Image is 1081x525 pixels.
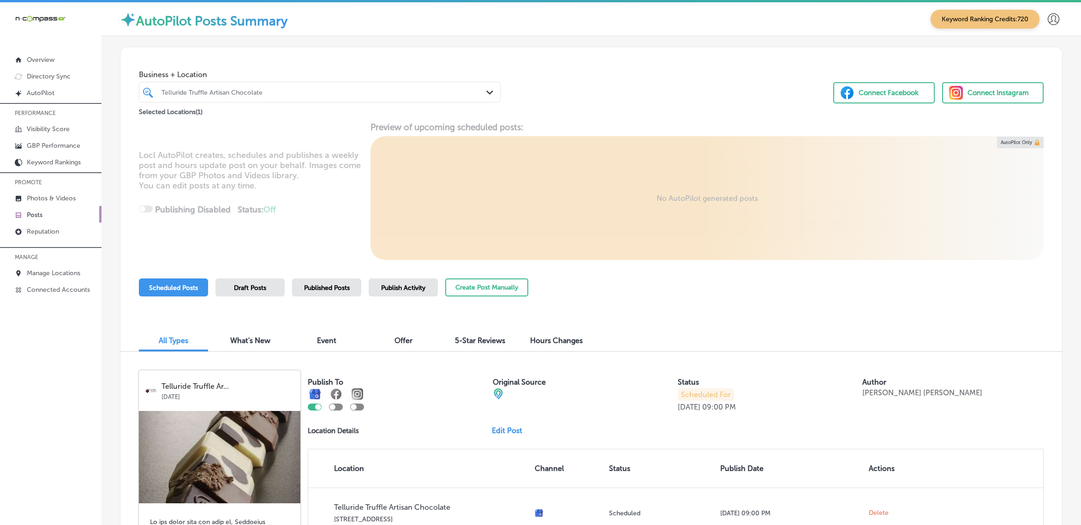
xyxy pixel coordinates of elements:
[942,82,1044,103] button: Connect Instagram
[27,228,59,235] p: Reputation
[27,56,54,64] p: Overview
[27,142,80,150] p: GBP Performance
[27,211,42,219] p: Posts
[381,284,425,292] span: Publish Activity
[145,385,157,397] img: logo
[394,336,412,345] span: Offer
[230,336,270,345] span: What's New
[720,509,861,517] p: [DATE] 09:00 PM
[492,426,530,435] a: Edit Post
[308,449,531,488] th: Location
[139,104,203,116] p: Selected Locations ( 1 )
[530,336,583,345] span: Hours Changes
[493,388,504,399] img: cba84b02adce74ede1fb4a8549a95eca.png
[139,411,300,503] img: 78716d2c-aa67-4537-a013-5cd3a15820f2SeventhHeaven.jpg
[149,284,198,292] span: Scheduled Posts
[139,70,501,79] span: Business + Location
[862,378,886,386] label: Author
[445,278,528,296] button: Create Post Manually
[27,194,76,202] p: Photos & Videos
[859,86,919,100] div: Connect Facebook
[120,12,136,28] img: autopilot-icon
[833,82,935,103] button: Connect Facebook
[678,378,699,386] label: Status
[717,449,865,488] th: Publish Date
[531,449,605,488] th: Channel
[27,89,54,97] p: AutoPilot
[455,336,505,345] span: 5-Star Reviews
[27,72,71,80] p: Directory Sync
[136,13,287,29] label: AutoPilot Posts Summary
[27,125,70,133] p: Visibility Score
[27,269,80,277] p: Manage Locations
[678,403,700,411] p: [DATE]
[234,284,266,292] span: Draft Posts
[968,86,1029,100] div: Connect Instagram
[27,158,81,166] p: Keyword Rankings
[159,336,188,345] span: All Types
[304,284,350,292] span: Published Posts
[493,378,546,386] label: Original Source
[605,449,717,488] th: Status
[609,509,713,517] p: Scheduled
[334,515,527,523] p: [STREET_ADDRESS]
[334,503,527,512] p: Telluride Truffle Artisan Chocolate
[161,382,294,391] p: Telluride Truffle Ar...
[15,14,66,23] img: 660ab0bf-5cc7-4cb8-ba1c-48b5ae0f18e60NCTV_CLogo_TV_Black_-500x88.png
[702,403,736,411] p: 09:00 PM
[308,378,343,386] label: Publish To
[161,391,294,400] p: [DATE]
[869,509,889,517] span: Delete
[308,427,359,435] p: Location Details
[865,449,925,488] th: Actions
[678,388,734,401] p: Scheduled For
[27,286,90,294] p: Connected Accounts
[161,88,487,96] div: Telluride Truffle Artisan Chocolate
[931,10,1039,29] span: Keyword Ranking Credits: 720
[862,388,982,397] p: [PERSON_NAME] [PERSON_NAME]
[317,336,336,345] span: Event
